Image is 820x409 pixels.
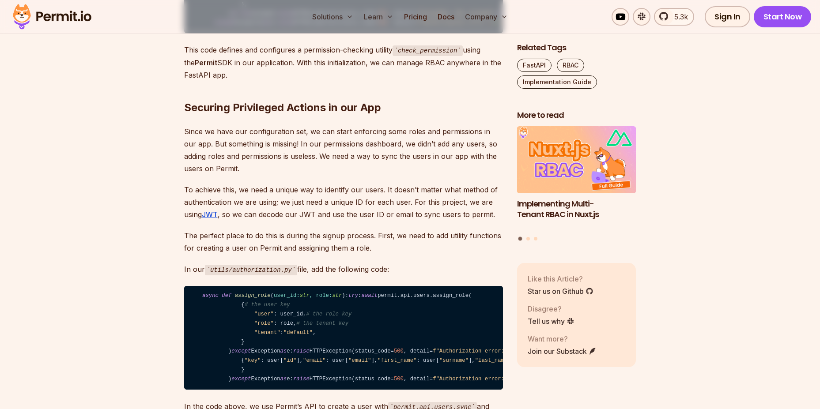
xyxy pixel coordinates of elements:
[439,357,469,364] span: "surname"
[654,8,694,26] a: 5.3k
[475,357,511,364] span: "last_name"
[348,357,371,364] span: "email"
[517,110,636,121] h2: More to read
[184,65,503,115] h2: Securing Privileged Actions in our App
[669,11,688,22] span: 5.3k
[461,8,511,26] button: Company
[528,303,574,314] p: Disagree?
[517,126,636,231] a: Implementing Multi-Tenant RBAC in Nuxt.jsImplementing Multi-Tenant RBAC in Nuxt.js
[557,59,584,72] a: RBAC
[754,6,812,27] a: Start Now
[401,8,431,26] a: Pricing
[303,357,325,364] span: "email"
[361,293,378,299] span: await
[332,293,342,299] span: str
[202,293,219,299] span: async
[528,285,593,296] a: Star us on Github
[309,8,357,26] button: Solutions
[245,357,261,364] span: "key"
[394,376,404,382] span: 500
[231,348,251,354] span: except
[306,311,351,317] span: # the role key
[300,293,310,299] span: str
[184,184,503,221] p: To achieve this, we need a unique way to identify our users. It doesn’t matter what method of aut...
[360,8,397,26] button: Learn
[528,345,597,356] a: Join our Substack
[9,2,95,32] img: Permit logo
[222,293,231,299] span: def
[348,293,358,299] span: try
[184,229,503,254] p: The perfect place to do this is during the signup process. First, we need to add utility function...
[296,320,348,326] span: # the tenant key
[184,286,503,390] code: ( ): : permit.api.users.assign_role( { : user_id, : role, : , } ) Exception e: HTTPException(stat...
[393,45,463,56] code: check_permission
[235,293,271,299] span: assign_role
[394,348,404,354] span: 500
[526,236,530,240] button: Go to slide 2
[517,198,636,220] h3: Implementing Multi-Tenant RBAC in Nuxt.js
[434,8,458,26] a: Docs
[195,58,217,67] strong: Permit
[254,320,274,326] span: "role"
[433,376,533,382] span: f"Authorization error: "
[528,315,574,326] a: Tell us why
[280,348,287,354] span: as
[528,273,593,284] p: Like this Article?
[254,311,274,317] span: "user"
[283,330,313,336] span: "default"
[205,265,298,275] code: utils/authorization.py
[517,126,636,193] img: Implementing Multi-Tenant RBAC in Nuxt.js
[517,75,597,89] a: Implementation Guide
[433,348,533,354] span: f"Authorization error: "
[517,42,636,53] h2: Related Tags
[528,333,597,344] p: Want more?
[293,376,310,382] span: raise
[283,357,296,364] span: "id"
[378,357,416,364] span: "first_name"
[705,6,750,27] a: Sign In
[184,125,503,175] p: Since we have our configuration set, we can start enforcing some roles and permissions in our app...
[517,126,636,242] div: Posts
[184,263,503,276] p: In our file, add the following code:
[254,330,280,336] span: "tenant"
[517,126,636,231] li: 1 of 3
[280,376,287,382] span: as
[231,376,251,382] span: except
[517,59,552,72] a: FastAPI
[184,44,503,81] p: This code defines and configures a permission-checking utility using the SDK in our application. ...
[202,210,218,219] a: JWT
[274,293,342,299] span: user_id: , role:
[534,236,537,240] button: Go to slide 3
[245,302,290,308] span: # the user key
[518,236,522,240] button: Go to slide 1
[293,348,310,354] span: raise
